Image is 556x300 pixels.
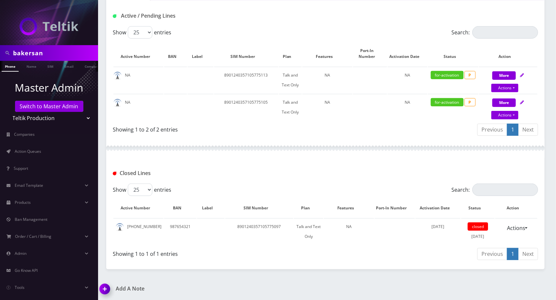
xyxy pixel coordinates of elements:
[128,184,152,196] select: Showentries
[324,218,374,245] td: NA
[15,251,26,256] span: Admin
[15,285,25,290] span: Tools
[113,14,116,18] img: Active / Pending Lines
[461,218,495,245] td: [DATE]
[491,111,518,119] a: Actions
[518,124,538,136] a: Next
[164,218,196,245] td: 987654321
[464,71,476,79] span: P
[113,170,248,176] h1: Closed Lines
[324,199,374,218] th: Features: activate to sort column ascending
[225,218,294,245] td: 8901240357105775097
[113,218,163,245] td: [PHONE_NUMBER]
[461,199,495,218] th: Status: activate to sort column ascending
[214,67,278,93] td: 8901240357105775113
[14,132,35,137] span: Companies
[188,41,213,66] th: Label: activate to sort column ascending
[472,26,538,39] input: Search:
[113,26,171,39] label: Show entries
[477,124,507,136] a: Previous
[81,61,103,71] a: Company
[405,99,410,105] span: NA
[451,184,538,196] label: Search:
[15,101,83,112] a: Switch to Master Admin
[214,41,278,66] th: SIM Number: activate to sort column ascending
[294,199,323,218] th: Plan: activate to sort column ascending
[302,67,352,93] td: NA
[13,47,96,59] input: Search in Company
[23,61,40,71] a: Name
[431,98,463,106] span: for-activation
[100,286,321,292] a: Add A Note
[415,199,461,218] th: Activation Date: activate to sort column ascending
[507,124,518,136] a: 1
[503,222,530,234] a: Actions
[2,61,19,72] a: Phone
[225,199,294,218] th: SIM Number: activate to sort column ascending
[15,217,47,222] span: Ban Management
[432,224,445,229] span: [DATE]
[15,183,43,188] span: Email Template
[468,222,488,231] span: closed
[518,248,538,260] a: Next
[464,98,476,106] span: P
[116,223,124,231] img: default.png
[113,172,116,175] img: Closed Lines
[113,67,163,93] td: NA
[279,94,302,120] td: Talk and Text Only
[451,26,538,39] label: Search:
[113,13,248,19] h1: Active / Pending Lines
[302,94,352,120] td: NA
[279,41,302,66] th: Plan: activate to sort column ascending
[279,67,302,93] td: Talk and Text Only
[113,94,163,120] td: NA
[492,98,516,107] button: More
[507,248,518,260] a: 1
[113,184,171,196] label: Show entries
[491,84,518,92] a: Actions
[20,18,78,35] img: Teltik Production
[472,184,538,196] input: Search:
[15,149,41,154] span: Action Queues
[492,71,516,80] button: More
[197,199,224,218] th: Label: activate to sort column ascending
[388,41,427,66] th: Activation Date: activate to sort column ascending
[128,26,152,39] select: Showentries
[375,199,414,218] th: Port-In Number: activate to sort column ascending
[477,248,507,260] a: Previous
[405,72,410,78] span: NA
[113,41,163,66] th: Active Number: activate to sort column ascending
[15,200,31,205] span: Products
[479,41,537,66] th: Action: activate to sort column ascending
[113,199,163,218] th: Active Number: activate to sort column descending
[294,218,323,245] td: Talk and Text Only
[15,234,52,239] span: Order / Cart / Billing
[431,71,463,79] span: for-activation
[14,166,28,171] span: Support
[302,41,352,66] th: Features: activate to sort column ascending
[61,61,77,71] a: Email
[113,72,122,80] img: default.png
[495,199,537,218] th: Action : activate to sort column ascending
[44,61,57,71] a: SIM
[113,99,122,107] img: default.png
[428,41,478,66] th: Status: activate to sort column ascending
[113,247,321,258] div: Showing 1 to 1 of 1 entries
[214,94,278,120] td: 8901240357105775105
[113,123,321,133] div: Showing 1 to 2 of 2 entries
[164,41,187,66] th: BAN: activate to sort column ascending
[15,268,38,273] span: Go Know API
[164,199,196,218] th: BAN: activate to sort column ascending
[353,41,387,66] th: Port-In Number: activate to sort column ascending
